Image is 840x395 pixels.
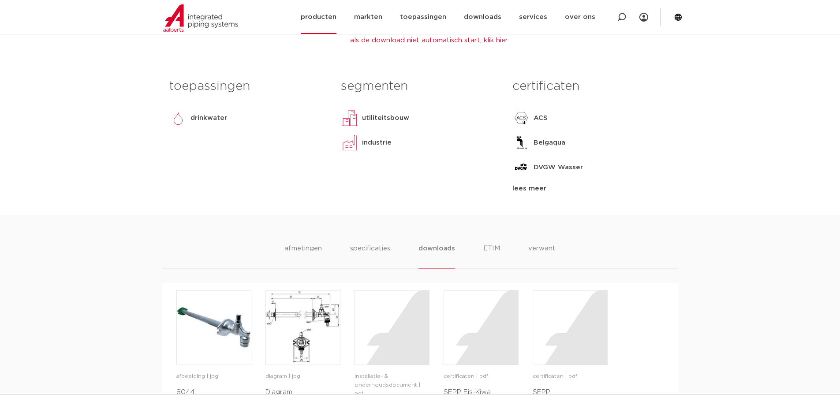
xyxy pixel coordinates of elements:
img: Belgaqua [512,134,530,152]
li: specificaties [350,243,390,268]
li: verwant [528,243,556,268]
img: image for 8044 [177,291,251,365]
li: ETIM [483,243,500,268]
p: certificaten | pdf [533,372,608,381]
li: downloads [418,243,455,268]
img: industrie [341,134,358,152]
p: industrie [362,138,392,148]
p: ACS [534,113,548,123]
p: diagram | jpg [265,372,340,381]
a: als de download niet automatisch start, klik hier [350,37,508,44]
p: DVGW Wasser [534,162,583,173]
p: afbeelding | jpg [176,372,251,381]
img: image for Diagram [266,291,340,365]
a: image for Diagram [265,290,340,365]
h3: toepassingen [169,78,328,95]
h3: segmenten [341,78,499,95]
li: afmetingen [284,243,322,268]
img: drinkwater [169,109,187,127]
p: Belgaqua [534,138,565,148]
div: lees meer [512,183,671,194]
h3: certificaten [512,78,671,95]
p: utiliteitsbouw [362,113,409,123]
p: certificaten | pdf [444,372,519,381]
img: utiliteitsbouw [341,109,358,127]
a: image for 8044 [176,290,251,365]
img: ACS [512,109,530,127]
p: drinkwater [190,113,227,123]
img: DVGW Wasser [512,159,530,176]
